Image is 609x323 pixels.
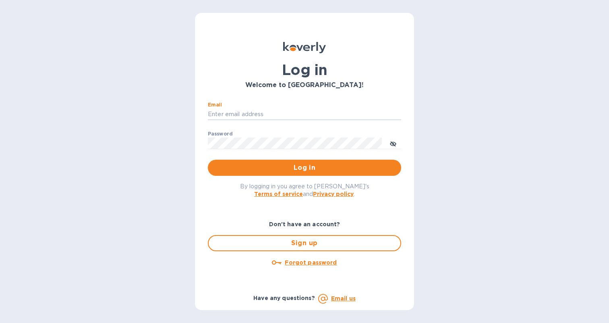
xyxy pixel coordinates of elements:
span: Sign up [215,238,394,248]
img: Koverly [283,42,326,53]
b: Have any questions? [253,295,315,301]
u: Forgot password [285,259,337,266]
label: Email [208,102,222,107]
button: toggle password visibility [385,135,401,151]
h1: Log in [208,61,401,78]
span: Log in [214,163,395,173]
h3: Welcome to [GEOGRAPHIC_DATA]! [208,81,401,89]
a: Email us [331,295,356,302]
a: Terms of service [254,191,303,197]
label: Password [208,131,232,136]
a: Privacy policy [313,191,354,197]
input: Enter email address [208,108,401,121]
button: Log in [208,160,401,176]
b: Don't have an account? [269,221,340,227]
span: By logging in you agree to [PERSON_NAME]'s and . [240,183,369,197]
button: Sign up [208,235,401,251]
